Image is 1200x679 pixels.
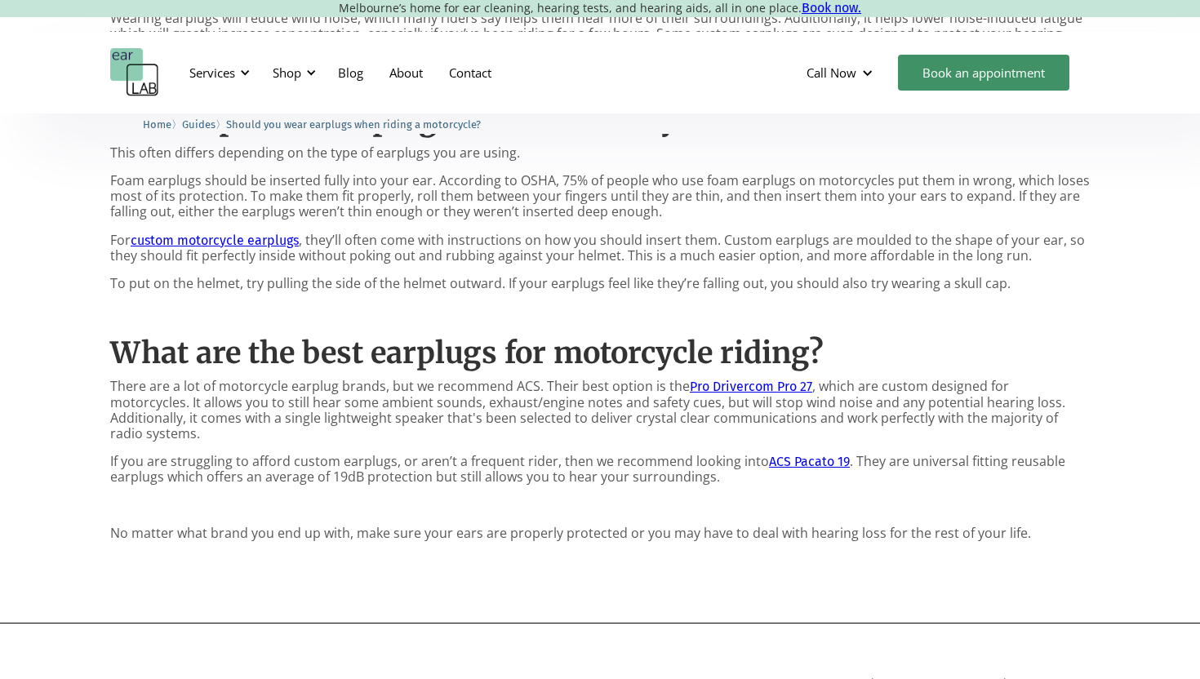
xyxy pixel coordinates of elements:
[143,116,171,131] a: Home
[143,116,182,133] li: 〉
[110,173,1090,220] p: Foam earplugs should be inserted fully into your ear. According to OSHA, 75% of people who use fo...
[110,526,1090,541] p: No matter what brand you end up with, make sure your ears are properly protected or you may have ...
[690,379,812,394] a: Pro Drivercom Pro 27
[110,454,1090,485] p: If you are struggling to afford custom earplugs, or aren’t a frequent rider, then we recommend lo...
[143,118,171,131] span: Home
[182,118,216,131] span: Guides
[226,118,481,131] span: Should you wear earplugs when riding a motorcycle?
[273,64,301,81] div: Shop
[376,49,436,96] a: About
[110,233,1090,264] p: For , they’ll often come with instructions on how you should insert them. Custom earplugs are mou...
[110,276,1090,291] p: To put on the helmet, try pulling the side of the helmet outward. If your earplugs feel like they...
[793,48,890,97] div: Call Now
[180,48,255,97] div: Services
[189,64,235,81] div: Services
[110,48,159,97] a: home
[110,145,1090,161] p: This often differs depending on the type of earplugs you are using.
[898,55,1069,91] a: Book an appointment
[807,64,856,81] div: Call Now
[182,116,216,131] a: Guides
[226,116,481,131] a: Should you wear earplugs when riding a motorcycle?
[325,49,376,96] a: Blog
[110,379,1090,442] p: There are a lot of motorcycle earplug brands, but we recommend ACS. Their best option is the , wh...
[131,233,299,248] a: custom motorcycle earplugs
[110,335,1090,371] h2: What are the best earplugs for motorcycle riding?
[769,454,850,469] a: ACS Pacato 19
[436,49,504,96] a: Contact
[263,48,321,97] div: Shop
[110,304,1090,319] p: ‍
[110,498,1090,513] p: ‍
[182,116,226,133] li: 〉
